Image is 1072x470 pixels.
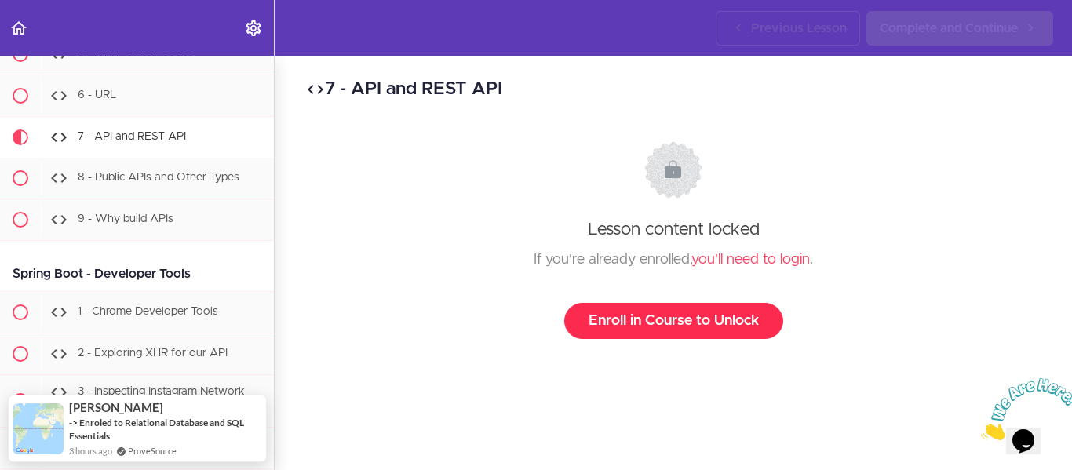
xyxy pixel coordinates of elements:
div: If you're already enrolled, . [321,248,1026,271]
span: 3 hours ago [69,444,112,457]
span: 9 - Why build APIs [78,213,173,224]
a: ProveSource [128,446,177,456]
span: [PERSON_NAME] [69,401,163,414]
img: provesource social proof notification image [13,403,64,454]
a: Enroll in Course to Unlock [564,303,783,339]
a: Enroled to Relational Database and SQL Essentials [69,417,244,442]
span: 7 - API and REST API [78,131,186,142]
svg: Back to course curriculum [9,19,28,38]
img: Chat attention grabber [6,6,104,68]
span: 2 - Exploring XHR for our API [78,348,228,359]
iframe: chat widget [975,372,1072,446]
a: Previous Lesson [716,11,860,46]
span: 3 - Inspecting Instagram Network Activity [49,386,245,415]
a: Complete and Continue [866,11,1053,46]
h2: 7 - API and REST API [306,76,1041,103]
span: -> [69,417,78,428]
a: you'll need to login [691,253,810,267]
span: 6 - URL [78,89,116,100]
span: 1 - Chrome Developer Tools [78,306,218,317]
div: Lesson content locked [321,141,1026,339]
span: Previous Lesson [751,19,847,38]
svg: Settings Menu [244,19,263,38]
span: Complete and Continue [880,19,1018,38]
span: 8 - Public APIs and Other Types [78,172,239,183]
